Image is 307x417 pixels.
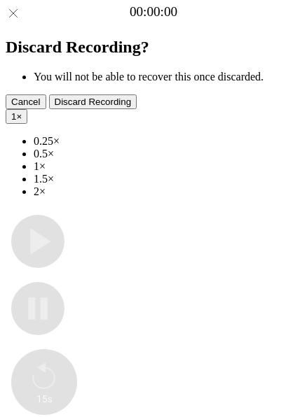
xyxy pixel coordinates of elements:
li: 0.5× [34,148,301,160]
a: 00:00:00 [130,4,177,20]
li: 0.25× [34,135,301,148]
li: 2× [34,185,301,198]
span: 1 [11,111,16,122]
li: 1.5× [34,173,301,185]
li: 1× [34,160,301,173]
button: 1× [6,109,27,124]
button: Cancel [6,94,46,109]
li: You will not be able to recover this once discarded. [34,71,301,83]
button: Discard Recording [49,94,137,109]
h2: Discard Recording? [6,38,301,57]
